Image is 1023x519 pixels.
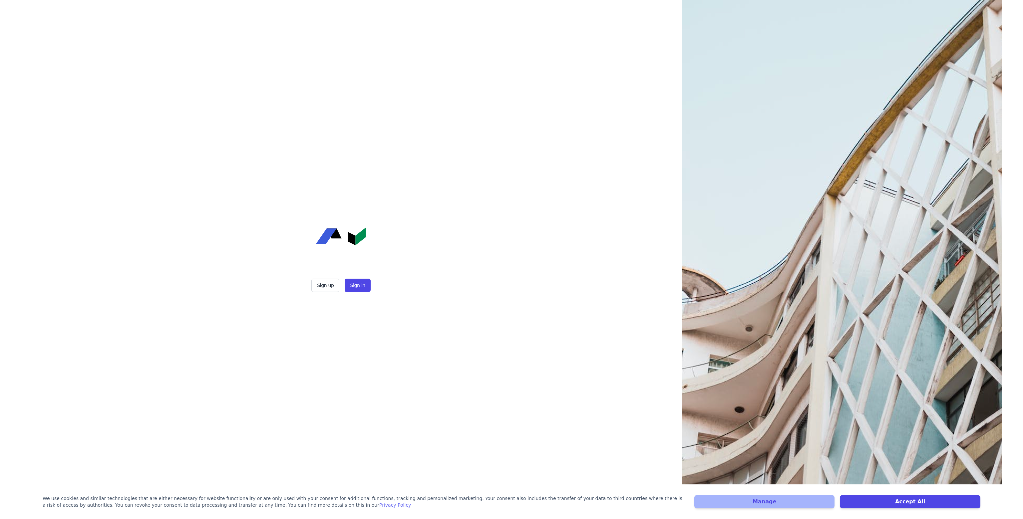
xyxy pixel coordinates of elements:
button: Sign up [311,279,339,292]
button: Manage [694,495,835,508]
div: We use cookies and similar technologies that are either necessary for website functionality or ar... [43,495,686,508]
button: Accept All [840,495,980,508]
a: Privacy Policy [379,502,411,508]
button: Sign in [345,279,370,292]
img: Concular [316,227,366,245]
